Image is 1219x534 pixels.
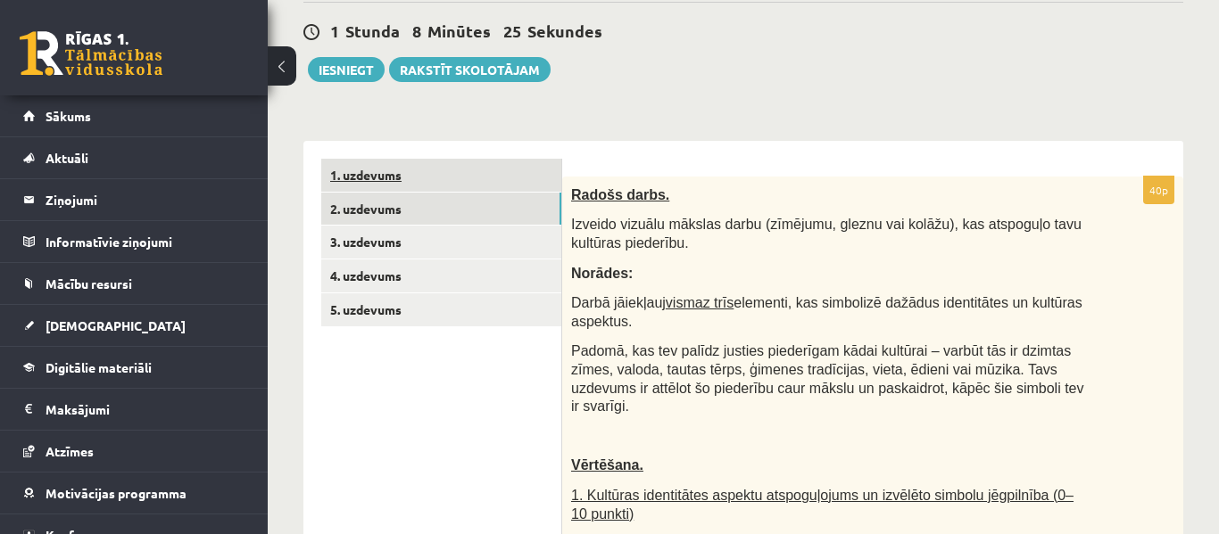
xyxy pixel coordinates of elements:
[571,217,1082,251] span: Izveido vizuālu mākslas darbu (zīmējumu, gleznu vai kolāžu), kas atspoguļo tavu kultūras piederību.
[20,31,162,76] a: Rīgas 1. Tālmācības vidusskola
[46,443,94,459] span: Atzīmes
[571,343,1084,414] span: Padomā, kas tev palīdz justies piederīgam kādai kultūrai – varbūt tās ir dzimtas zīmes, valoda, t...
[321,193,561,226] a: 2. uzdevums
[46,179,245,220] legend: Ziņojumi
[345,21,400,41] span: Stunda
[46,221,245,262] legend: Informatīvie ziņojumi
[46,359,152,375] span: Digitālie materiāli
[1143,176,1174,204] p: 40p
[23,431,245,472] a: Atzīmes
[46,485,187,501] span: Motivācijas programma
[571,457,643,472] span: Vērtēšana.
[46,108,91,124] span: Sākums
[571,488,1074,522] span: 1. Kultūras identitātes aspektu atspoguļojums un izvēlēto simbolu jēgpilnība (0–10 punkti)
[23,137,245,178] a: Aktuāli
[18,18,584,37] body: Rich Text Editor, wiswyg-editor-user-answer-47433884927900
[23,472,245,513] a: Motivācijas programma
[571,295,1082,329] span: Darbā jāiekļauj elementi, kas simbolizē dažādus identitātes un kultūras aspektus.
[23,389,245,430] a: Maksājumi
[330,21,339,41] span: 1
[571,266,633,281] span: Norādes:
[23,221,245,262] a: Informatīvie ziņojumi
[46,389,245,430] legend: Maksājumi
[321,259,561,292] a: 4. uzdevums
[308,57,385,82] button: Iesniegt
[321,293,561,326] a: 5. uzdevums
[23,179,245,220] a: Ziņojumi
[389,57,551,82] a: Rakstīt skolotājam
[412,21,421,41] span: 8
[23,263,245,304] a: Mācību resursi
[23,95,245,136] a: Sākums
[321,226,561,259] a: 3. uzdevums
[666,295,734,310] u: vismaz trīs
[46,275,132,292] span: Mācību resursi
[46,317,186,333] span: [DEMOGRAPHIC_DATA]
[503,21,521,41] span: 25
[321,159,561,192] a: 1. uzdevums
[571,187,669,202] span: Radošs darbs.
[527,21,602,41] span: Sekundes
[23,347,245,388] a: Digitālie materiāli
[46,150,88,166] span: Aktuāli
[427,21,491,41] span: Minūtes
[23,305,245,346] a: [DEMOGRAPHIC_DATA]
